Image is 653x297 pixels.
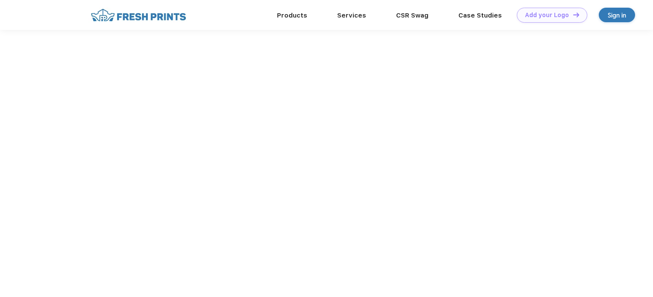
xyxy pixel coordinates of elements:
div: Sign in [608,10,626,20]
a: Services [337,12,366,19]
div: Add your Logo [525,12,569,19]
a: Sign in [599,8,635,22]
a: CSR Swag [396,12,429,19]
a: Products [277,12,307,19]
img: DT [573,12,579,17]
img: fo%20logo%202.webp [88,8,189,23]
